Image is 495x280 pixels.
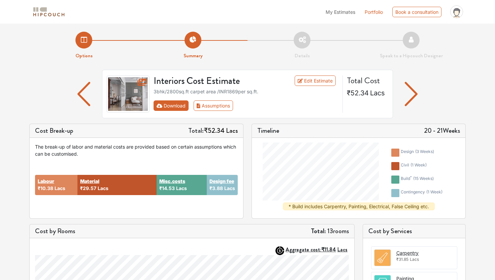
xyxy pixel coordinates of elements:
span: Lacs [370,89,385,97]
img: arrow left [77,82,91,106]
span: ₹52.34 [347,89,369,97]
span: logo-horizontal.svg [32,4,66,20]
div: The break-up of labor and material costs are provided based on certain assumptions which can be c... [35,143,238,157]
img: arrow left [405,82,418,106]
div: Book a consultation [392,7,441,17]
div: design [401,149,434,157]
h5: Timeline [257,127,279,135]
span: ₹11.84 [321,246,336,253]
span: Lacs [410,257,419,262]
span: ₹10.38 [38,185,53,191]
div: civil [401,162,427,170]
div: Toolbar with button groups [154,100,339,111]
span: ( 15 weeks ) [413,176,434,181]
h4: Total Cost [347,75,387,86]
button: Labour [38,178,54,185]
strong: Summary [184,52,203,59]
span: ( 1 week ) [410,162,427,167]
strong: Details [295,52,310,59]
span: Lacs [337,246,348,253]
span: ₹52.34 [204,126,225,135]
span: ₹3.88 [209,185,223,191]
span: My Estimates [326,9,355,15]
img: gallery [106,75,150,113]
span: Lacs [224,185,235,191]
a: Portfolio [365,8,383,15]
button: Misc.costs [159,178,185,185]
span: Lacs [226,126,238,135]
button: Aggregate cost:₹11.84Lacs [286,246,349,253]
div: * Build includes Carpentry, Painting, Electrical, False Ceiling etc. [283,203,435,210]
h5: 20 - 21 Weeks [424,127,460,135]
div: 3bhk / 2800 sq.ft carpet area /INR 1869 per sq.ft. [154,88,339,95]
button: Download [154,100,189,111]
h3: Interiors Cost Estimate [150,75,278,87]
img: logo-horizontal.svg [32,6,66,18]
a: Edit Estimate [295,75,336,86]
span: ( 3 weeks ) [415,149,434,154]
span: ( 1 week ) [426,189,442,194]
h5: Cost Break-up [35,127,73,135]
h5: Total: [188,127,238,135]
span: ₹14.53 [159,185,175,191]
strong: Total: [311,226,326,236]
div: contingency [401,189,442,197]
strong: Speak to a Hipcouch Designer [380,52,443,59]
div: First group [154,100,238,111]
button: Design fee [209,178,234,185]
span: Lacs [176,185,187,191]
button: Carpentry [396,249,419,256]
span: ₹31.85 [396,257,408,262]
div: build [401,176,434,184]
strong: Aggregate cost: [286,246,348,253]
img: AggregateIcon [275,246,284,255]
button: Assumptions [194,100,233,111]
h5: Cost by Rooms [35,227,75,235]
span: Lacs [98,185,108,191]
h5: Cost by Services [368,227,460,235]
h5: 13 rooms [311,227,349,235]
strong: Options [75,52,93,59]
span: Lacs [55,185,65,191]
img: room.svg [374,250,391,266]
span: ₹29.57 [80,185,96,191]
button: Material [80,178,99,185]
